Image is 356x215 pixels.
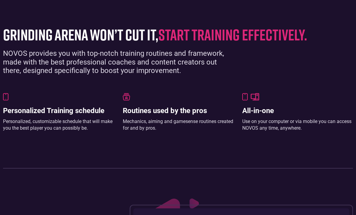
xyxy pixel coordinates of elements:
[123,118,234,132] div: Mechanics, aiming and gamesense routines created for and by pros.
[3,26,347,43] h1: grinding arena won’t cut it,
[3,49,235,75] div: NOVOS provides you with top-notch training routines and framework, made with the best professiona...
[242,118,353,132] div: Use on your computer or via mobile you can access NOVOS any time, anywhere.
[123,106,234,115] h3: Routines used by the pros
[242,106,353,115] h3: All-in-one
[3,118,114,132] div: Personalized, customizable schedule that will make you the best player you can possibly be.
[158,25,307,44] span: start training effectively.
[3,106,114,115] h3: Personalized Training schedule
